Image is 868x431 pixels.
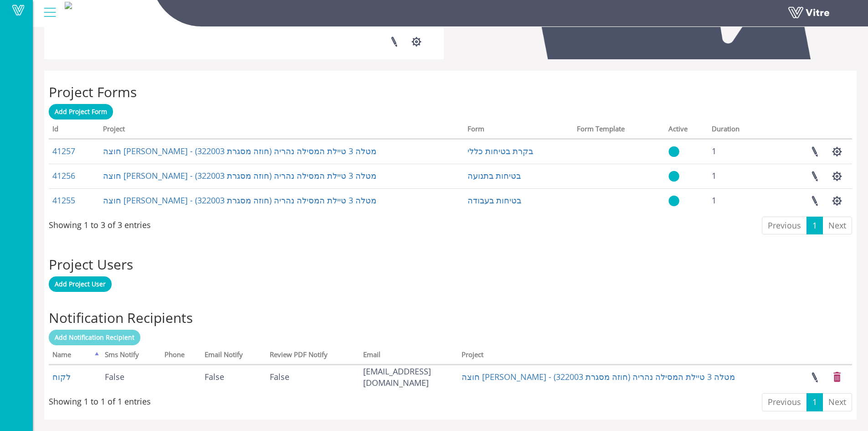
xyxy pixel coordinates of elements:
[668,146,679,157] img: yes
[708,122,766,139] th: Duration
[360,348,458,365] th: Email
[52,145,75,156] a: 41257
[806,393,823,411] a: 1
[201,365,267,389] td: False
[99,122,464,139] th: Project
[462,371,735,382] a: חוצה [PERSON_NAME] - מטלה 3 טיילת המסילה נהריה (חוזה מסגרת 322003)
[65,2,72,9] img: f715c2f2-a2c5-4230-a900-be868f5fe5a7.png
[708,164,766,188] td: 1
[806,217,823,235] a: 1
[103,145,376,156] a: חוצה [PERSON_NAME] - מטלה 3 טיילת המסילה נהריה (חוזה מסגרת 322003)
[52,195,75,206] a: 41255
[668,195,679,207] img: yes
[161,348,201,365] th: Phone
[49,257,852,272] h2: Project Users
[55,107,107,116] span: Add Project Form
[360,365,458,389] td: [EMAIL_ADDRESS][DOMAIN_NAME]
[464,122,573,139] th: Form
[266,365,360,389] td: False
[458,348,777,365] th: Project
[49,310,852,325] h2: Notification Recipients
[49,104,113,119] a: Add Project Form
[49,84,852,99] h2: Project Forms
[762,393,807,411] a: Previous
[52,170,75,181] a: 41256
[668,171,679,182] img: yes
[573,122,665,139] th: Form Template
[708,139,766,164] td: 1
[49,392,151,408] div: Showing 1 to 1 of 1 entries
[49,122,99,139] th: Id
[762,217,807,235] a: Previous
[55,280,106,288] span: Add Project User
[708,188,766,213] td: 1
[103,195,376,206] a: חוצה [PERSON_NAME] - מטלה 3 טיילת המסילה נהריה (חוזה מסגרת 322003)
[665,122,708,139] th: Active
[822,393,852,411] a: Next
[467,145,533,156] a: בקרת בטיחות כללי
[49,348,101,365] th: Name: activate to sort column descending
[55,333,134,342] span: Add Notification Recipient
[467,195,521,206] a: בטיחות בעבודה
[101,365,161,389] td: False
[101,348,161,365] th: Sms Notify
[49,216,151,231] div: Showing 1 to 3 of 3 entries
[467,170,521,181] a: בטיחות בתנועה
[201,348,267,365] th: Email Notify
[49,330,140,345] a: Add Notification Recipient
[822,217,852,235] a: Next
[266,348,360,365] th: Review PDF Notify
[49,276,112,292] a: Add Project User
[52,371,71,382] a: לקוח
[103,170,376,181] a: חוצה [PERSON_NAME] - מטלה 3 טיילת המסילה נהריה (חוזה מסגרת 322003)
